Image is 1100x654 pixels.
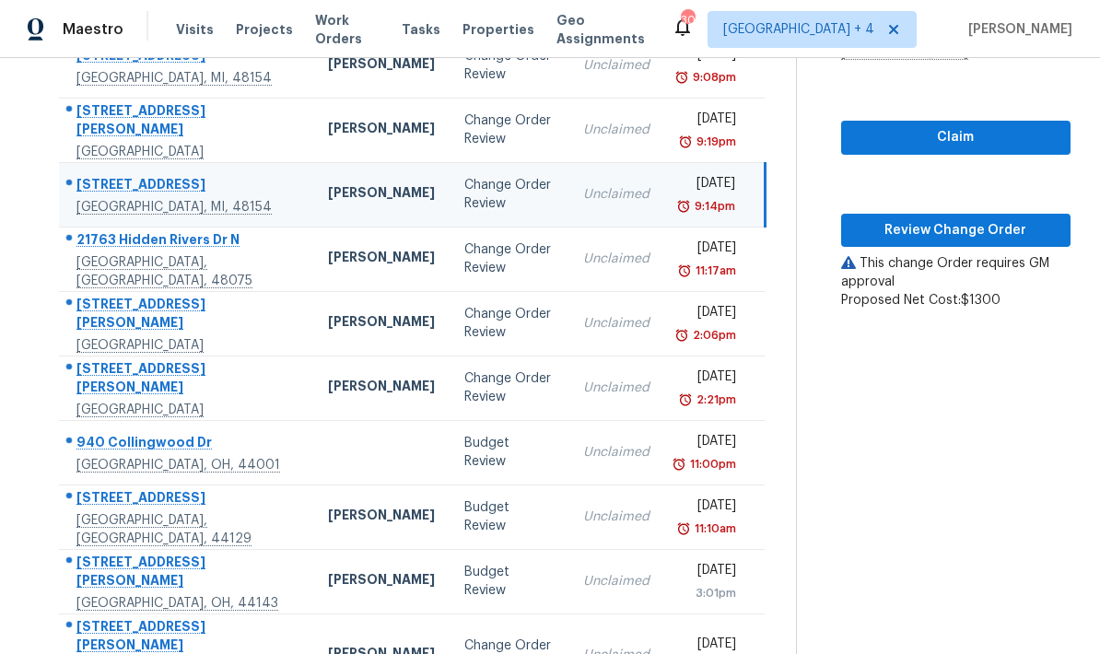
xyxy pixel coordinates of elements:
div: [PERSON_NAME] [328,54,435,77]
div: [PERSON_NAME] [328,506,435,529]
span: Projects [236,20,293,39]
div: Unclaimed [583,379,649,397]
div: [PERSON_NAME] [328,312,435,335]
div: [DATE] [679,561,736,584]
div: Unclaimed [583,185,649,204]
span: Visits [176,20,214,39]
div: Change Order Review [464,240,554,277]
div: Budget Review [464,563,554,600]
div: 2:21pm [693,391,736,409]
span: [GEOGRAPHIC_DATA] + 4 [723,20,874,39]
img: Overdue Alarm Icon [677,262,692,280]
img: Overdue Alarm Icon [678,133,693,151]
img: Overdue Alarm Icon [674,326,689,345]
div: 2:06pm [689,326,736,345]
span: Tasks [402,23,440,36]
img: Overdue Alarm Icon [672,455,686,473]
button: Claim [841,121,1071,155]
div: Unclaimed [583,572,649,590]
div: [PERSON_NAME] [328,119,435,142]
div: 3:01pm [679,584,736,602]
div: 30 [681,11,694,29]
div: [PERSON_NAME] [328,570,435,593]
img: Overdue Alarm Icon [676,520,691,538]
div: [DATE] [679,110,736,133]
div: This change Order requires GM approval [841,254,1071,291]
div: [DATE] [679,239,736,262]
span: Geo Assignments [556,11,649,48]
div: [PERSON_NAME] [328,183,435,206]
div: 9:19pm [693,133,736,151]
div: [PERSON_NAME] [328,377,435,400]
div: Unclaimed [583,56,649,75]
div: Change Order Review [464,47,554,84]
span: Claim [856,126,1056,149]
div: 11:10am [691,520,736,538]
div: Change Order Review [464,176,554,213]
img: Overdue Alarm Icon [674,68,689,87]
div: Change Order Review [464,305,554,342]
div: Proposed Net Cost: $1300 [841,291,1071,309]
div: [DATE] [679,174,735,197]
button: Review Change Order [841,214,1071,248]
span: Maestro [63,20,123,39]
div: 9:08pm [689,68,736,87]
div: [DATE] [679,496,736,520]
div: 11:00pm [686,455,736,473]
span: Work Orders [315,11,380,48]
div: Budget Review [464,434,554,471]
span: Properties [462,20,534,39]
div: Unclaimed [583,314,649,333]
div: Change Order Review [464,369,554,406]
div: Change Order Review [464,111,554,148]
div: [DATE] [679,368,736,391]
span: Review Change Order [856,219,1056,242]
div: Unclaimed [583,443,649,461]
div: Budget Review [464,498,554,535]
div: 9:14pm [691,197,735,216]
div: Unclaimed [583,508,649,526]
div: Unclaimed [583,250,649,268]
div: [PERSON_NAME] [328,248,435,271]
div: 11:17am [692,262,736,280]
span: [PERSON_NAME] [961,20,1072,39]
div: [DATE] [679,432,736,455]
img: Overdue Alarm Icon [678,391,693,409]
div: Unclaimed [583,121,649,139]
img: Overdue Alarm Icon [676,197,691,216]
div: [DATE] [679,303,736,326]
